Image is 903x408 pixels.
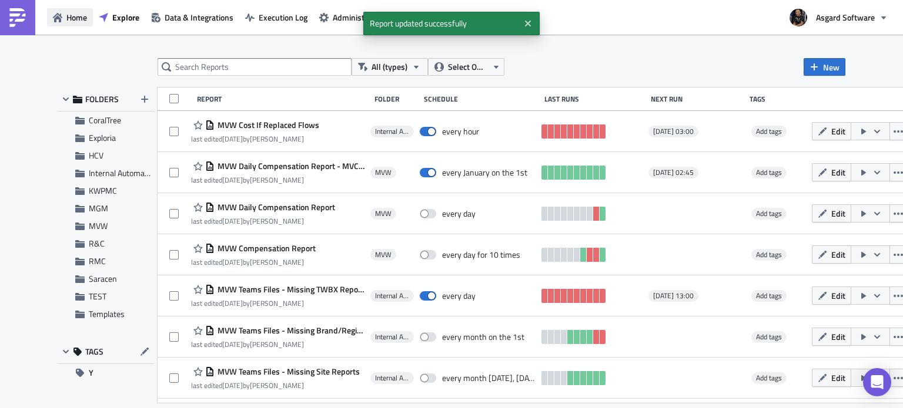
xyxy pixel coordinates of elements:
[751,167,787,178] span: Add tags
[333,11,385,23] span: Administration
[89,237,105,249] span: R&C
[442,167,527,178] div: every January on the 1st
[222,298,243,309] time: 2025-07-09T20:17:44Z
[751,372,787,384] span: Add tags
[442,208,476,219] div: every day
[653,168,694,177] span: [DATE] 02:45
[89,184,117,197] span: KWPMC
[165,11,233,23] span: Data & Integrations
[215,161,364,171] span: MVW Daily Compensation Report - MVC Barony Beach Club
[812,204,851,222] button: Edit
[804,58,845,76] button: New
[239,8,313,26] button: Execution Log
[375,168,392,177] span: MVW
[363,12,519,35] span: Report updated successfully
[259,11,307,23] span: Execution Log
[66,11,87,23] span: Home
[145,8,239,26] button: Data & Integrations
[788,8,808,28] img: Avatar
[112,11,139,23] span: Explore
[653,291,694,301] span: [DATE] 13:00
[751,249,787,261] span: Add tags
[89,220,108,232] span: MVW
[89,290,106,302] span: TEST
[222,133,243,144] time: 2025-09-24T18:17:48Z
[215,366,360,377] span: MVW Teams Files - Missing Site Reports
[816,11,875,23] span: Asgard Software
[191,176,364,184] div: last edited by [PERSON_NAME]
[191,340,364,349] div: last edited by [PERSON_NAME]
[831,372,845,384] span: Edit
[222,215,243,227] time: 2025-09-29T22:05:26Z
[544,95,645,103] div: Last Runs
[442,373,536,383] div: every month on Monday, Tuesday, Wednesday, Thursday, Friday, Saturday, Sunday
[313,8,391,26] button: Administration
[756,331,782,342] span: Add tags
[375,127,409,136] span: Internal Automation
[812,369,851,387] button: Edit
[375,291,409,301] span: Internal Automation
[442,126,479,137] div: every hour
[89,308,125,320] span: Templates
[448,60,487,73] span: Select Owner
[782,5,894,31] button: Asgard Software
[812,163,851,181] button: Edit
[375,250,392,259] span: MVW
[197,95,369,103] div: Report
[442,332,524,342] div: every month on the 1st
[222,257,243,268] time: 2025-07-23T16:58:26Z
[812,286,851,305] button: Edit
[442,291,476,301] div: every day
[831,166,845,178] span: Edit
[215,120,319,130] span: MVW Cost If Replaced Flows
[352,58,428,76] button: All (types)
[85,346,103,357] span: TAGS
[89,167,158,179] span: Internal Automation
[831,207,845,220] span: Edit
[89,272,117,285] span: Saracen
[47,8,93,26] button: Home
[89,255,106,267] span: RMC
[93,8,145,26] button: Explore
[831,289,845,302] span: Edit
[756,208,782,219] span: Add tags
[653,127,694,136] span: [DATE] 03:00
[751,208,787,220] span: Add tags
[831,331,845,343] span: Edit
[823,61,840,73] span: New
[375,373,409,383] span: Internal Automation
[756,167,782,178] span: Add tags
[158,58,352,76] input: Search Reports
[191,258,316,267] div: last edited by [PERSON_NAME]
[89,364,93,382] span: Y
[191,299,364,308] div: last edited by [PERSON_NAME]
[831,248,845,261] span: Edit
[424,95,539,103] div: Schedule
[751,331,787,343] span: Add tags
[85,94,119,104] span: FOLDERS
[812,328,851,346] button: Edit
[751,126,787,137] span: Add tags
[58,364,155,382] button: Y
[372,60,407,73] span: All (types)
[831,125,845,137] span: Edit
[519,15,537,32] button: Close
[215,325,364,336] span: MVW Teams Files - Missing Brand/Region Reports
[756,372,782,383] span: Add tags
[215,243,316,254] span: MVW Compensation Report
[750,95,807,103] div: Tags
[191,217,335,225] div: last edited by [PERSON_NAME]
[89,202,108,214] span: MGM
[756,126,782,137] span: Add tags
[215,202,335,213] span: MVW Daily Compensation Report
[222,339,243,350] time: 2025-09-29T22:00:56Z
[756,290,782,301] span: Add tags
[191,381,360,390] div: last edited by [PERSON_NAME]
[374,95,417,103] div: Folder
[651,95,744,103] div: Next Run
